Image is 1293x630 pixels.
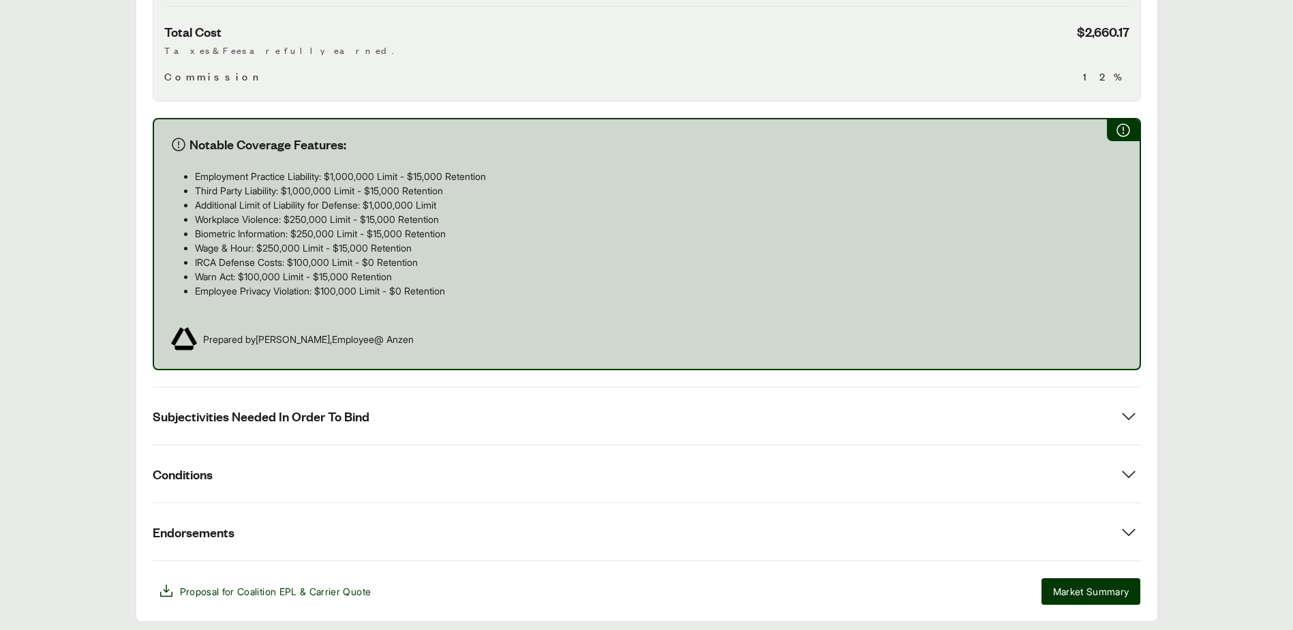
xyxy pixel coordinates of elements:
span: $2,660.17 [1077,23,1129,40]
p: Taxes & Fees are fully earned. [164,43,1129,57]
span: Total Cost [164,23,222,40]
p: Employee Privacy Violation: $100,000 Limit - $0 Retention [195,284,1123,298]
span: Conditions [153,466,213,483]
p: Workplace Violence: $250,000 Limit - $15,000 Retention [195,212,1123,226]
p: Wage & Hour: $250,000 Limit - $15,000 Retention [195,241,1123,255]
span: Endorsements [153,524,234,541]
p: Biometric Information: $250,000 Limit - $15,000 Retention [195,226,1123,241]
p: IRCA Defense Costs: $100,000 Limit - $0 Retention [195,255,1123,269]
span: Prepared by [PERSON_NAME] , Employee @ Anzen [203,332,414,346]
button: Subjectivities Needed In Order To Bind [153,387,1141,445]
p: Warn Act: $100,000 Limit - $15,000 Retention [195,269,1123,284]
p: Additional Limit of Liability for Defense: $1,000,000 Limit [195,198,1123,212]
span: & Carrier Quote [300,586,371,597]
button: Proposal for Coalition EPL & Carrier Quote [153,577,377,605]
span: Proposal for [180,584,371,599]
span: Subjectivities Needed In Order To Bind [153,408,369,425]
span: Commission [164,68,264,85]
button: Conditions [153,445,1141,502]
span: Coalition EPL [237,586,297,597]
span: 12% [1083,68,1129,85]
button: Market Summary [1041,578,1141,605]
span: Market Summary [1053,584,1129,599]
span: Notable Coverage Features: [189,136,346,153]
p: Employment Practice Liability: $1,000,000 Limit - $15,000 Retention [195,169,1123,183]
p: Third Party Liability: $1,000,000 Limit - $15,000 Retention [195,183,1123,198]
button: Endorsements [153,503,1141,560]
